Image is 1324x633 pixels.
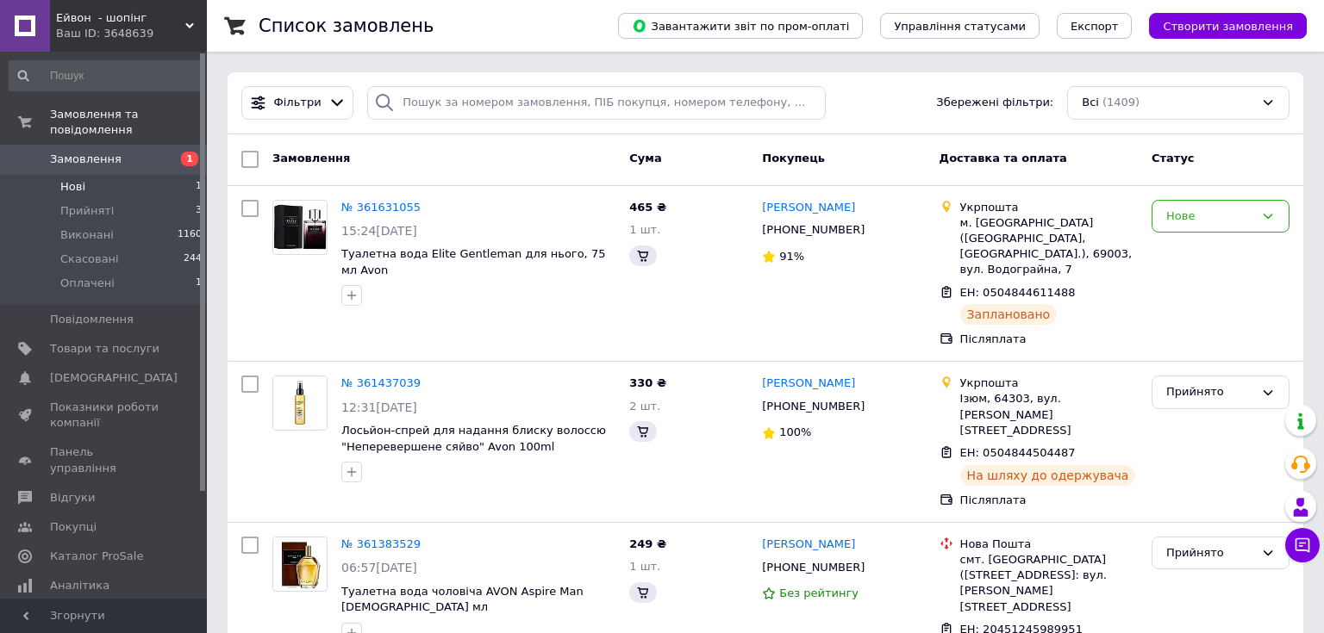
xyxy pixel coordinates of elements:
[779,250,804,263] span: 91%
[940,152,1067,164] span: Доставка та оплата
[367,86,826,120] input: Пошук за номером замовлення, ПІБ покупця, номером телефону, Email, номером накладної
[960,391,1138,438] div: Ізюм, 64303, вул. [PERSON_NAME][STREET_ADDRESS]
[272,152,350,164] span: Замовлення
[762,375,855,392] a: [PERSON_NAME]
[960,446,1076,459] span: ЕН: 0504844504487
[341,424,606,453] a: Лосьйон-спрей для надання блиску волоссю "Неперевершене сяйво" Avon 100ml
[762,200,855,216] a: [PERSON_NAME]
[629,223,660,236] span: 1 шт.
[196,276,202,291] span: 1
[259,16,434,36] h1: Список замовлень
[50,312,134,327] span: Повідомлення
[629,201,666,214] span: 465 ₴
[50,578,109,593] span: Аналітика
[762,152,825,164] span: Покупець
[341,537,421,550] a: № 361383529
[960,215,1138,278] div: м. [GEOGRAPHIC_DATA] ([GEOGRAPHIC_DATA], [GEOGRAPHIC_DATA].), 69003, вул. Водограйна, 7
[60,227,114,243] span: Виконані
[50,519,97,535] span: Покупці
[341,561,417,574] span: 06:57[DATE]
[960,537,1138,552] div: Нова Пошта
[60,276,115,291] span: Оплачені
[341,400,417,414] span: 12:31[DATE]
[50,152,122,167] span: Замовлення
[50,400,159,431] span: Показники роботи компанії
[273,376,327,430] img: Фото товару
[178,227,202,243] span: 1160
[274,95,322,111] span: Фільтри
[56,26,207,41] div: Ваш ID: 3648639
[50,549,143,564] span: Каталог ProSale
[50,107,207,138] span: Замовлення та повідомлення
[779,425,811,438] span: 100%
[341,201,421,214] a: № 361631055
[629,560,660,573] span: 1 шт.
[56,10,185,26] span: Ейвон - шопінг
[50,341,159,357] span: Товари та послуги
[1166,544,1254,562] div: Прийнято
[960,552,1138,615] div: смт. [GEOGRAPHIC_DATA] ([STREET_ADDRESS]: вул. [PERSON_NAME][STREET_ADDRESS]
[1057,13,1133,39] button: Експорт
[60,251,119,267] span: Скасовані
[1285,528,1320,562] button: Чат з покупцем
[273,204,327,250] img: Фото товару
[960,493,1138,508] div: Післяплата
[272,200,328,255] a: Фото товару
[629,152,661,164] span: Cума
[759,395,868,418] div: [PHONE_NUMBER]
[272,537,328,592] a: Фото товару
[60,203,114,219] span: Прийняті
[960,465,1136,486] div: На шляху до одержувача
[960,286,1076,299] span: ЕН: 0504844611488
[632,18,849,34] span: Завантажити звіт по пром-оплаті
[894,20,1026,33] span: Управління статусами
[1102,96,1140,109] span: (1409)
[60,179,85,195] span: Нові
[1166,383,1254,401] div: Прийнято
[960,304,1058,325] div: Заплановано
[181,152,198,166] span: 1
[629,400,660,413] span: 2 шт.
[618,13,863,39] button: Завантажити звіт по пром-оплаті
[341,376,421,389] a: № 361437039
[1166,208,1254,226] div: Нове
[1132,19,1307,32] a: Створити замовлення
[1082,95,1099,111] span: Всі
[960,375,1138,391] div: Укрпошта
[1149,13,1307,39] button: Створити замовлення
[762,537,855,553] a: [PERSON_NAME]
[779,586,859,599] span: Без рейтингу
[1152,152,1195,164] span: Статус
[1071,20,1119,33] span: Експорт
[629,376,666,389] span: 330 ₴
[759,219,868,241] div: [PHONE_NUMBER]
[50,444,159,475] span: Панель управління
[196,203,202,219] span: 3
[50,370,178,386] span: [DEMOGRAPHIC_DATA]
[184,251,202,267] span: 244
[960,200,1138,215] div: Укрпошта
[272,375,328,431] a: Фото товару
[880,13,1040,39] button: Управління статусами
[960,332,1138,347] div: Післяплата
[50,490,95,506] span: Відгуки
[341,247,605,276] a: Туалетна вода Elite Gentleman для нього, 75 мл Avon
[341,585,584,614] a: Туалетна вода чоловіча AVON Aspire Man [DEMOGRAPHIC_DATA] мл
[936,95,1053,111] span: Збережені фільтри:
[759,556,868,579] div: [PHONE_NUMBER]
[9,60,203,91] input: Пошук
[1163,20,1293,33] span: Створити замовлення
[341,224,417,238] span: 15:24[DATE]
[273,539,327,589] img: Фото товару
[629,537,666,550] span: 249 ₴
[196,179,202,195] span: 1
